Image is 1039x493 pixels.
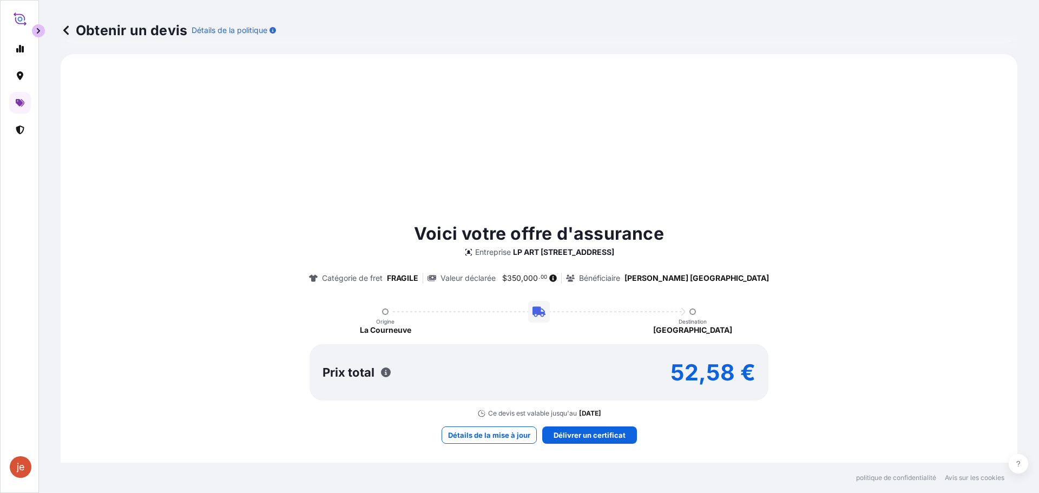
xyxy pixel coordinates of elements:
[387,273,418,282] font: FRAGILE
[414,223,664,244] font: Voici votre offre d'assurance
[542,426,637,444] button: Délivrer un certificat
[521,273,523,282] font: ,
[679,318,707,325] font: Destination
[670,359,755,386] font: 52,58 €
[17,461,25,472] font: je
[523,273,538,282] font: 000
[541,274,547,280] font: 00
[507,273,521,282] font: 350
[579,409,601,417] font: [DATE]
[579,273,620,282] font: Bénéficiaire
[513,247,614,257] font: LP ART [STREET_ADDRESS]
[322,273,383,282] font: Catégorie de fret
[442,426,537,444] button: Détails de la mise à jour
[376,318,394,325] font: Origine
[538,274,540,280] font: .
[856,474,936,482] a: politique de confidentialité
[624,273,769,282] font: [PERSON_NAME] [GEOGRAPHIC_DATA]
[653,325,732,334] font: [GEOGRAPHIC_DATA]
[360,325,411,334] font: La Courneuve
[488,409,577,417] font: Ce devis est valable jusqu'au
[323,365,374,379] font: Prix ​​total
[448,431,530,439] font: Détails de la mise à jour
[945,474,1004,482] a: Avis sur les cookies
[502,273,507,282] font: $
[440,273,496,282] font: Valeur déclarée
[192,25,267,35] font: Détails de la politique
[554,431,626,439] font: Délivrer un certificat
[475,247,511,257] font: Entreprise
[76,22,187,38] font: Obtenir un devis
